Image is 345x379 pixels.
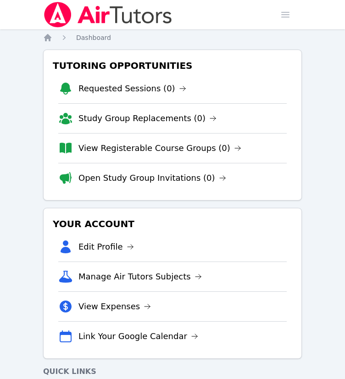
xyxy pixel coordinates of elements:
a: Link Your Google Calendar [78,330,198,343]
h3: Your Account [51,216,294,232]
a: Requested Sessions (0) [78,82,186,95]
nav: Breadcrumb [43,33,302,42]
span: Dashboard [76,34,111,41]
img: Air Tutors [43,2,173,28]
a: Open Study Group Invitations (0) [78,172,226,184]
a: Dashboard [76,33,111,42]
h3: Tutoring Opportunities [51,57,294,74]
a: Edit Profile [78,240,134,253]
a: View Expenses [78,300,151,313]
h4: Quick Links [43,366,302,377]
a: Manage Air Tutors Subjects [78,270,202,283]
a: View Registerable Course Groups (0) [78,142,241,155]
a: Study Group Replacements (0) [78,112,217,125]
